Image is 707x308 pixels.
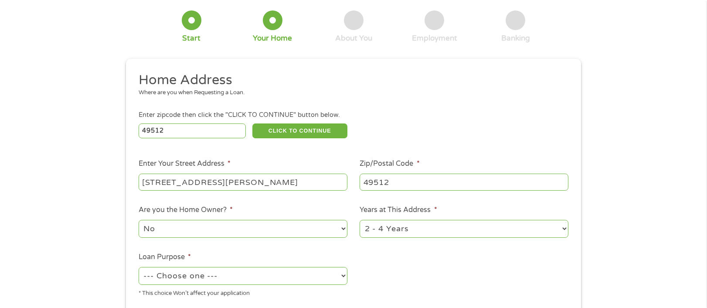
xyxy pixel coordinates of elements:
button: CLICK TO CONTINUE [252,123,347,138]
label: Zip/Postal Code [360,159,419,168]
div: Enter zipcode then click the "CLICK TO CONTINUE" button below. [139,110,568,120]
h2: Home Address [139,72,562,89]
label: Years at This Address [360,205,437,215]
label: Are you the Home Owner? [139,205,233,215]
div: Employment [412,34,457,43]
div: About You [335,34,372,43]
div: * This choice Won’t affect your application [139,286,347,298]
div: Where are you when Requesting a Loan. [139,89,562,97]
input: Enter Zipcode (e.g 01510) [139,123,246,138]
div: Start [182,34,201,43]
div: Your Home [253,34,292,43]
label: Loan Purpose [139,253,191,262]
label: Enter Your Street Address [139,159,231,168]
input: 1 Main Street [139,174,347,190]
div: Banking [501,34,530,43]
